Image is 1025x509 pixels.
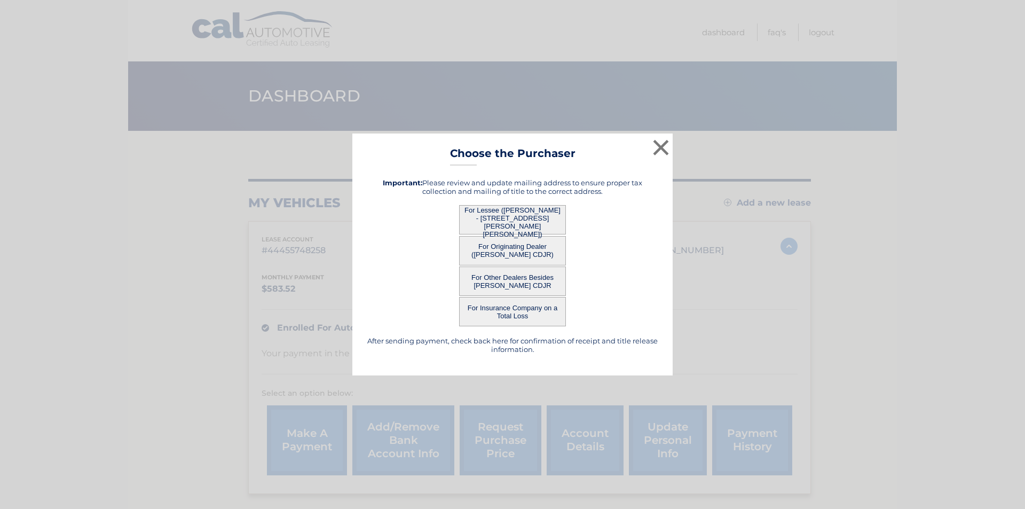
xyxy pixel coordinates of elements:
[459,236,566,265] button: For Originating Dealer ([PERSON_NAME] CDJR)
[366,336,659,354] h5: After sending payment, check back here for confirmation of receipt and title release information.
[459,297,566,326] button: For Insurance Company on a Total Loss
[450,147,575,166] h3: Choose the Purchaser
[366,178,659,195] h5: Please review and update mailing address to ensure proper tax collection and mailing of title to ...
[459,267,566,296] button: For Other Dealers Besides [PERSON_NAME] CDJR
[459,205,566,234] button: For Lessee ([PERSON_NAME] - [STREET_ADDRESS][PERSON_NAME][PERSON_NAME])
[383,178,422,187] strong: Important:
[650,137,672,158] button: ×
